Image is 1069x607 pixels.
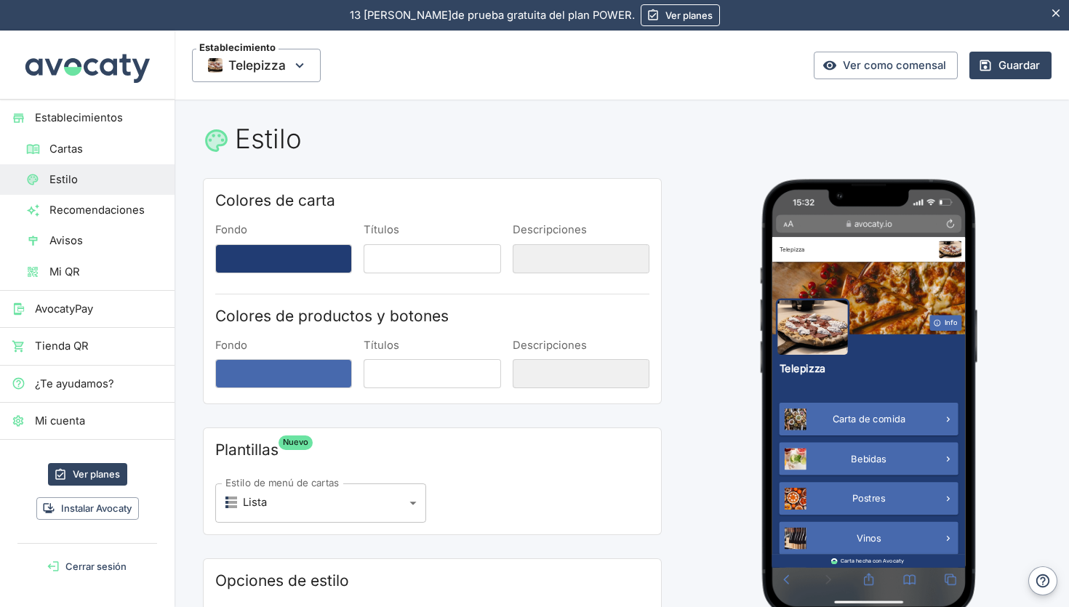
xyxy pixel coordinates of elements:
a: Vinos [12,475,310,529]
button: Instalar Avocaty [36,497,139,520]
button: Info [263,130,316,156]
label: Fondo [215,222,352,238]
img: Imagen de restaurante [6,102,129,199]
span: Establecimiento [196,43,279,52]
span: ¿Te ayudamos? [35,376,163,392]
div: Icono de lista [225,497,237,508]
img: Avocaty [22,31,153,99]
a: Bebidas [12,342,310,397]
span: Nuevo [279,435,313,450]
label: Títulos [364,338,500,353]
span: Recomendaciones [49,202,163,218]
button: Esconder aviso [1044,1,1069,26]
span: Mi QR [49,264,163,280]
img: Avocaty logo [99,535,109,545]
button: Guardar [969,52,1052,79]
label: Estilo de menú de cartas [225,476,340,490]
h2: Colores de productos y botones [215,306,649,326]
span: Estilo [49,172,163,188]
h2: Opciones de estilo [215,571,649,591]
span: AvocatyPay [35,301,163,317]
a: Carta de comida [12,276,310,331]
h2: Colores de carta [215,190,649,211]
span: Tienda QR [35,338,163,354]
div: Lista [225,495,403,510]
label: Títulos [364,222,500,238]
p: de prueba gratuita del plan POWER. [350,7,635,23]
span: Establecimientos [35,110,163,126]
label: Descripciones [513,338,649,353]
iframe: Vista previa [772,237,965,567]
label: Fondo [215,338,352,353]
a: Ver planes [48,463,127,486]
button: Cerrar sesión [6,555,169,578]
img: Logo Telepizza [278,6,316,35]
span: Cartas [49,141,163,157]
a: Ver como comensal [814,52,958,79]
button: Ayuda y contacto [1028,566,1057,595]
span: Telepizza [228,55,286,76]
span: Vinos [140,493,182,511]
h1: Telepizza [12,209,310,230]
span: Avisos [49,233,163,249]
img: Thumbnail [208,58,223,73]
span: Carta de comida [100,294,222,313]
h2: Plantillas [215,440,279,460]
a: Ver planes [641,4,720,26]
span: Postres [133,427,189,445]
span: Bebidas [132,361,191,379]
span: 13 [PERSON_NAME] [350,9,452,22]
button: Info del restaurante [278,6,316,35]
h1: Estilo [203,123,1041,155]
span: Mi cuenta [35,413,163,429]
span: Beta [215,440,279,472]
button: EstablecimientoThumbnailTelepizza [192,49,321,82]
span: Telepizza [192,49,321,82]
a: Postres [12,409,310,463]
label: Descripciones [513,222,649,238]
